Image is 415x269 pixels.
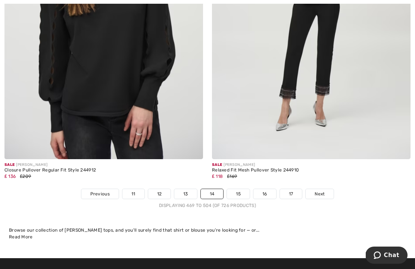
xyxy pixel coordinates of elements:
[280,189,302,199] a: 17
[148,189,171,199] a: 12
[212,163,222,167] span: Sale
[4,163,15,167] span: Sale
[253,189,276,199] a: 16
[9,234,33,239] span: Read More
[4,162,203,168] div: [PERSON_NAME]
[9,227,406,234] div: Browse our collection of [PERSON_NAME] tops, and you'll surely find that shirt or blouse you're l...
[212,174,223,179] span: ₤ 118
[212,162,411,168] div: [PERSON_NAME]
[366,247,408,265] iframe: Opens a widget where you can chat to one of our agents
[4,168,203,173] div: Closure Pullover Regular Fit Style 244912
[20,174,31,179] span: ₤209
[227,174,237,179] span: ₤169
[227,189,250,199] a: 15
[212,168,411,173] div: Relaxed Fit Mesh Pullover Style 244910
[315,191,325,197] span: Next
[306,189,334,199] a: Next
[81,189,119,199] a: Previous
[122,189,144,199] a: 11
[201,189,224,199] a: 14
[174,189,197,199] a: 13
[4,174,16,179] span: ₤ 136
[90,191,110,197] span: Previous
